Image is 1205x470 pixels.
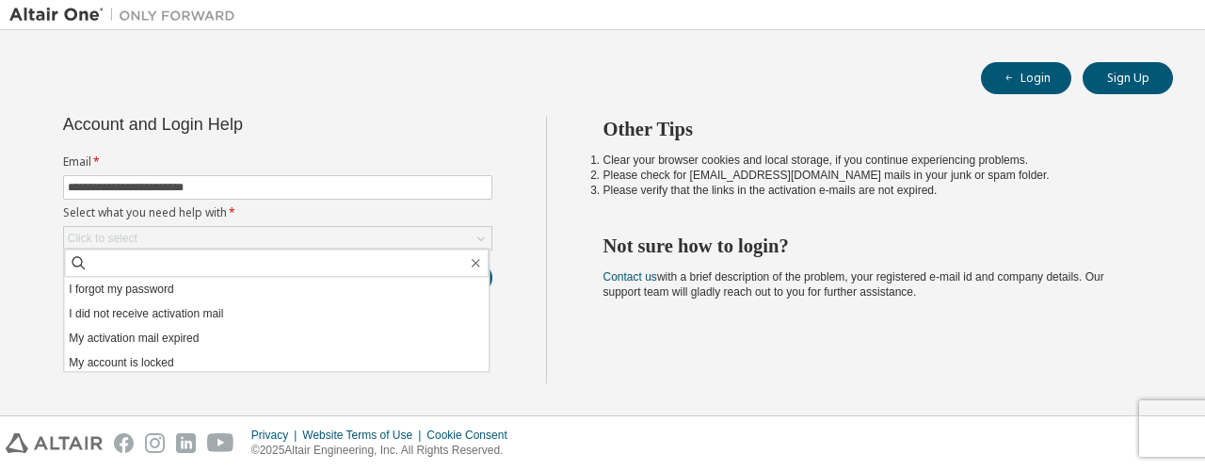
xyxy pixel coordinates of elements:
img: instagram.svg [145,433,165,453]
li: Clear your browser cookies and local storage, if you continue experiencing problems. [603,153,1140,168]
img: altair_logo.svg [6,433,103,453]
img: linkedin.svg [176,433,196,453]
a: Contact us [603,270,657,284]
h2: Not sure how to login? [603,234,1140,258]
div: Privacy [251,428,302,443]
div: Click to select [68,231,137,246]
div: Account and Login Help [63,117,407,132]
h2: Other Tips [603,117,1140,141]
li: I forgot my password [64,277,489,301]
div: Website Terms of Use [302,428,426,443]
span: with a brief description of the problem, your registered e-mail id and company details. Our suppo... [603,270,1104,299]
label: Select what you need help with [63,205,492,220]
img: facebook.svg [114,433,134,453]
li: Please verify that the links in the activation e-mails are not expired. [603,183,1140,198]
p: © 2025 Altair Engineering, Inc. All Rights Reserved. [251,443,519,459]
div: Cookie Consent [426,428,518,443]
button: Login [981,62,1071,94]
div: Click to select [64,227,491,250]
img: Altair One [9,6,245,24]
li: Please check for [EMAIL_ADDRESS][DOMAIN_NAME] mails in your junk or spam folder. [603,168,1140,183]
button: Sign Up [1083,62,1173,94]
label: Email [63,154,492,170]
img: youtube.svg [207,433,234,453]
